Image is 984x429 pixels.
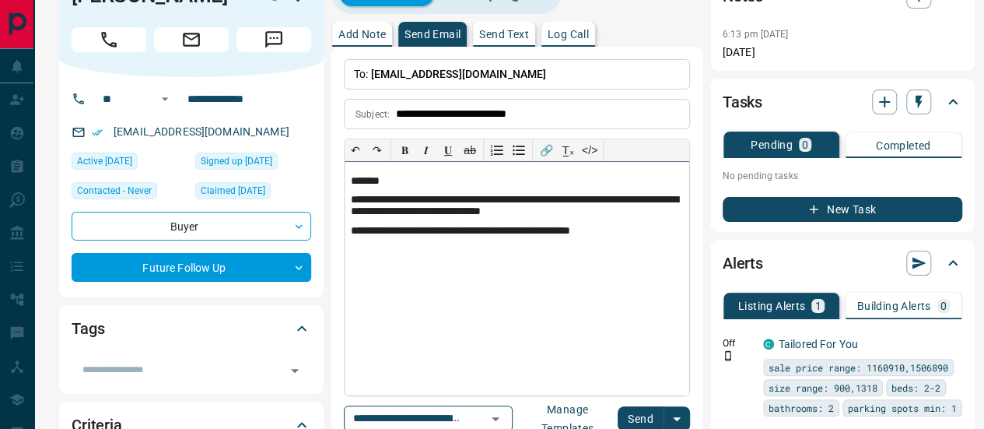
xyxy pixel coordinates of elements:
div: Sun Jul 21 2024 [195,153,311,174]
p: Subject: [355,107,390,121]
div: Mon Jan 27 2025 [195,182,311,204]
button: T̲ₓ [557,139,579,161]
span: Message [236,27,311,52]
span: Active [DATE] [77,153,132,169]
div: Buyer [72,212,311,241]
span: sale price range: 1160910,1506890 [769,360,948,375]
p: Send Email [404,29,460,40]
p: Pending [751,139,793,150]
button: 𝑰 [415,139,437,161]
a: Tailored For You [779,338,858,350]
p: Add Note [338,29,386,40]
a: [EMAIL_ADDRESS][DOMAIN_NAME] [114,125,289,138]
svg: Push Notification Only [723,350,734,361]
p: Send Text [479,29,529,40]
p: 0 [802,139,808,150]
div: Alerts [723,244,962,282]
span: [EMAIL_ADDRESS][DOMAIN_NAME] [371,68,547,80]
s: ab [464,144,476,156]
h2: Alerts [723,251,763,276]
p: [DATE] [723,44,962,61]
div: condos.ca [763,339,774,350]
div: Tasks [723,83,962,121]
p: Listing Alerts [738,301,806,311]
button: New Task [723,197,962,222]
p: 0 [940,301,947,311]
p: 6:13 pm [DATE] [723,29,789,40]
span: Claimed [DATE] [201,183,265,199]
span: bathrooms: 2 [769,400,834,416]
p: No pending tasks [723,164,962,188]
div: Future Follow Up [72,253,311,282]
p: To: [344,59,690,90]
p: Off [723,336,754,350]
button: Bullet list [508,139,530,161]
span: 𝐔 [444,144,452,156]
h2: Tasks [723,90,762,114]
button: ↶ [345,139,366,161]
p: Log Call [548,29,589,40]
button: </> [579,139,601,161]
h2: Tags [72,316,104,341]
p: 1 [814,301,821,311]
span: beds: 2-2 [891,380,940,396]
p: Building Alerts [857,301,931,311]
button: 🔗 [535,139,557,161]
div: Sun Jul 21 2024 [72,153,187,174]
span: parking spots min: 1 [848,400,957,416]
span: Call [72,27,146,52]
span: size range: 900,1318 [769,380,877,396]
button: Open [284,360,306,382]
span: Contacted - Never [77,183,152,199]
div: Tags [72,310,311,347]
svg: Email Verified [92,127,103,138]
button: ab [459,139,481,161]
button: ↷ [366,139,388,161]
button: Numbered list [486,139,508,161]
p: Completed [876,140,931,151]
span: Email [154,27,229,52]
span: Signed up [DATE] [201,153,272,169]
button: 𝐔 [437,139,459,161]
button: Open [156,90,174,108]
button: 𝐁 [394,139,415,161]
